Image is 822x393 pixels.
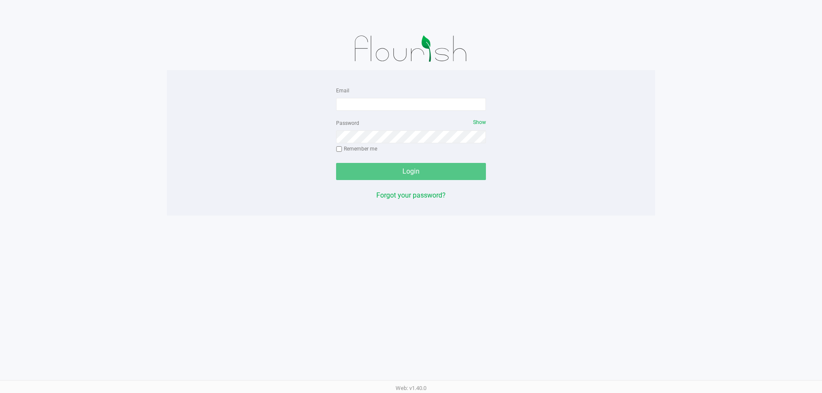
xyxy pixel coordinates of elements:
label: Remember me [336,145,377,153]
input: Remember me [336,146,342,152]
span: Web: v1.40.0 [396,385,426,391]
button: Forgot your password? [376,190,446,201]
span: Show [473,119,486,125]
label: Email [336,87,349,95]
label: Password [336,119,359,127]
